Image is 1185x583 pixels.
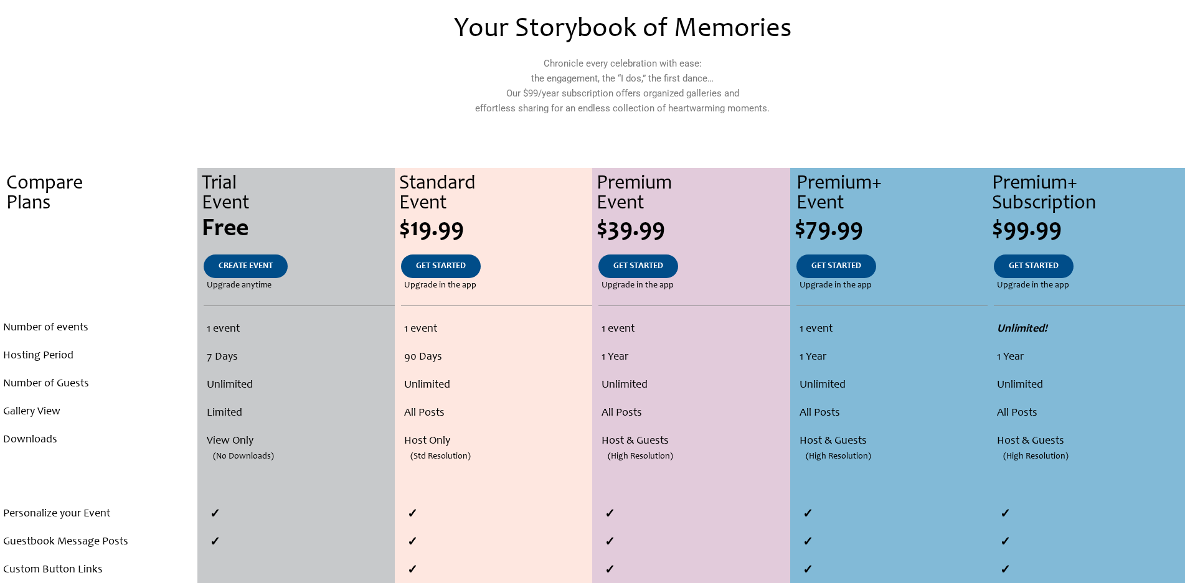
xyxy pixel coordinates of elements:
[202,217,395,242] div: Free
[352,16,892,44] h2: Your Storybook of Memories
[602,315,786,343] li: 1 event
[997,343,1182,371] li: 1 Year
[207,343,391,371] li: 7 Days
[997,371,1182,399] li: Unlimited
[796,174,988,214] div: Premium+ Event
[404,343,589,371] li: 90 Days
[416,262,466,271] span: GET STARTED
[202,174,395,214] div: Trial Event
[3,398,194,426] li: Gallery View
[207,278,271,293] span: Upgrade anytime
[3,500,194,528] li: Personalize your Event
[399,217,592,242] div: $19.99
[800,427,984,455] li: Host & Guests
[401,254,481,278] a: GET STARTED
[997,427,1182,455] li: Host & Guests
[399,174,592,214] div: Standard Event
[1003,443,1069,471] span: (High Resolution)
[602,371,786,399] li: Unlimited
[207,315,391,343] li: 1 event
[994,254,1074,278] a: GET STARTED
[219,262,273,271] span: CREATE EVENT
[602,343,786,371] li: 1 Year
[608,443,673,471] span: (High Resolution)
[3,370,194,398] li: Number of Guests
[98,262,100,271] span: .
[83,254,115,278] a: .
[806,443,871,471] span: (High Resolution)
[352,56,892,116] p: Chronicle every celebration with ease: the engagement, the “I dos,” the first dance… Our $99/year...
[795,217,988,242] div: $79.99
[404,278,476,293] span: Upgrade in the app
[997,278,1069,293] span: Upgrade in the app
[404,399,589,427] li: All Posts
[992,217,1185,242] div: $99.99
[3,314,194,342] li: Number of events
[3,426,194,454] li: Downloads
[602,427,786,455] li: Host & Guests
[96,217,102,242] span: .
[997,324,1047,335] strong: Unlimited!
[992,174,1185,214] div: Premium+ Subscription
[602,278,674,293] span: Upgrade in the app
[3,342,194,370] li: Hosting Period
[997,399,1182,427] li: All Posts
[1009,262,1059,271] span: GET STARTED
[3,528,194,556] li: Guestbook Message Posts
[410,443,471,471] span: (Std Resolution)
[597,217,790,242] div: $39.99
[404,371,589,399] li: Unlimited
[613,262,663,271] span: GET STARTED
[602,399,786,427] li: All Posts
[404,315,589,343] li: 1 event
[207,399,391,427] li: Limited
[800,315,984,343] li: 1 event
[404,427,589,455] li: Host Only
[204,254,288,278] a: CREATE EVENT
[800,371,984,399] li: Unlimited
[207,371,391,399] li: Unlimited
[800,278,872,293] span: Upgrade in the app
[800,399,984,427] li: All Posts
[6,174,197,214] div: Compare Plans
[213,443,274,471] span: (No Downloads)
[800,343,984,371] li: 1 Year
[207,427,391,455] li: View Only
[811,262,861,271] span: GET STARTED
[98,281,100,290] span: .
[597,174,790,214] div: Premium Event
[796,254,876,278] a: GET STARTED
[598,254,678,278] a: GET STARTED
